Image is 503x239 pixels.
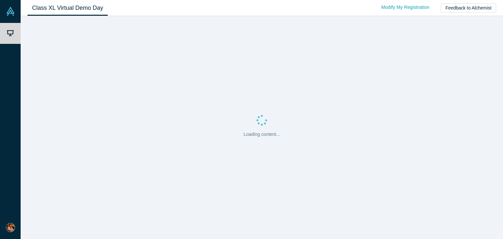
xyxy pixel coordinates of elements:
img: Kartik Agnihotri's Account [6,223,15,232]
a: Modify My Registration [374,2,436,13]
img: Alchemist Vault Logo [6,7,15,16]
button: Feedback to Alchemist [441,3,496,12]
p: Loading content... [244,131,280,138]
a: Class XL Virtual Demo Day [28,0,108,16]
